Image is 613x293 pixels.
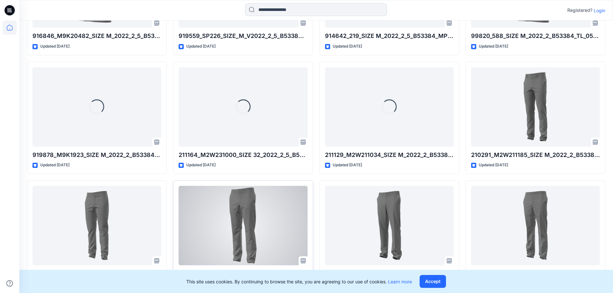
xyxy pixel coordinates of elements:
[471,151,600,160] p: 210291_M2W211185_SIZE M_2022_2_B53384_HA_03_06_25
[325,186,454,265] a: 28556_SP_28556_SIZE M_2022_2_B53384_HA_03_20_25
[179,151,307,160] p: 211164_M2W231000_SIZE 32_2022_2_5_B53384_MP_03_13_2025
[33,186,161,265] a: 210291_OCBF9001_SIZE M_2022_2_B53384_TL_03_07_25
[471,32,600,41] p: 99820_588_SIZE M_2022_2_B53384_TL_05_21_25
[186,278,412,285] p: This site uses cookies. By continuing to browse the site, you are agreeing to our use of cookies.
[325,151,454,160] p: 211129_M2W211034_SIZE M_2022_2_B53384_HA_03_10_25
[179,269,307,278] p: 210767_M2W21555_SIZE M_2022_2_B53384_TL_03_04_25
[33,151,161,160] p: 919878_M9K1923_SIZE M_2022_2_B53384_TL_05_20_25
[333,162,362,169] p: Updated [DATE]
[388,279,412,284] a: Learn more
[471,186,600,265] a: 210797_M2W21654_SIZE M_2022_2_5_B53384_MP_03_10_2025
[479,43,508,50] p: Updated [DATE]
[471,67,600,147] a: 210291_M2W211185_SIZE M_2022_2_B53384_HA_03_06_25
[471,269,600,278] p: 210797_M2W21654_SIZE M_2022_2_5_B53384_MP_03_10_2025
[479,162,508,169] p: Updated [DATE]
[40,162,70,169] p: Updated [DATE]
[325,269,454,278] p: 28556_SP_28556_SIZE M_2022_2_B53384_HA_03_20_25
[420,275,446,288] button: Accept
[325,32,454,41] p: 914642_219_SIZE M_2022_2_5_B53384_MP_05_20_2025
[40,43,70,50] p: Updated [DATE]
[179,186,307,265] a: 210767_M2W21555_SIZE M_2022_2_B53384_TL_03_04_25
[594,7,605,14] p: Login
[567,6,592,14] p: Registered?
[33,269,161,278] p: 210291_OCBF9001_SIZE M_2022_2_B53384_TL_03_07_25
[186,43,216,50] p: Updated [DATE]
[33,32,161,41] p: 916846_M9K20482_SIZE M_2022_2_5_B53384_MP_05_22_2025
[186,162,216,169] p: Updated [DATE]
[179,32,307,41] p: 919559_SP226_SIZE_M_V2022_2_5_B53384_HA_05_21_25
[333,43,362,50] p: Updated [DATE]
